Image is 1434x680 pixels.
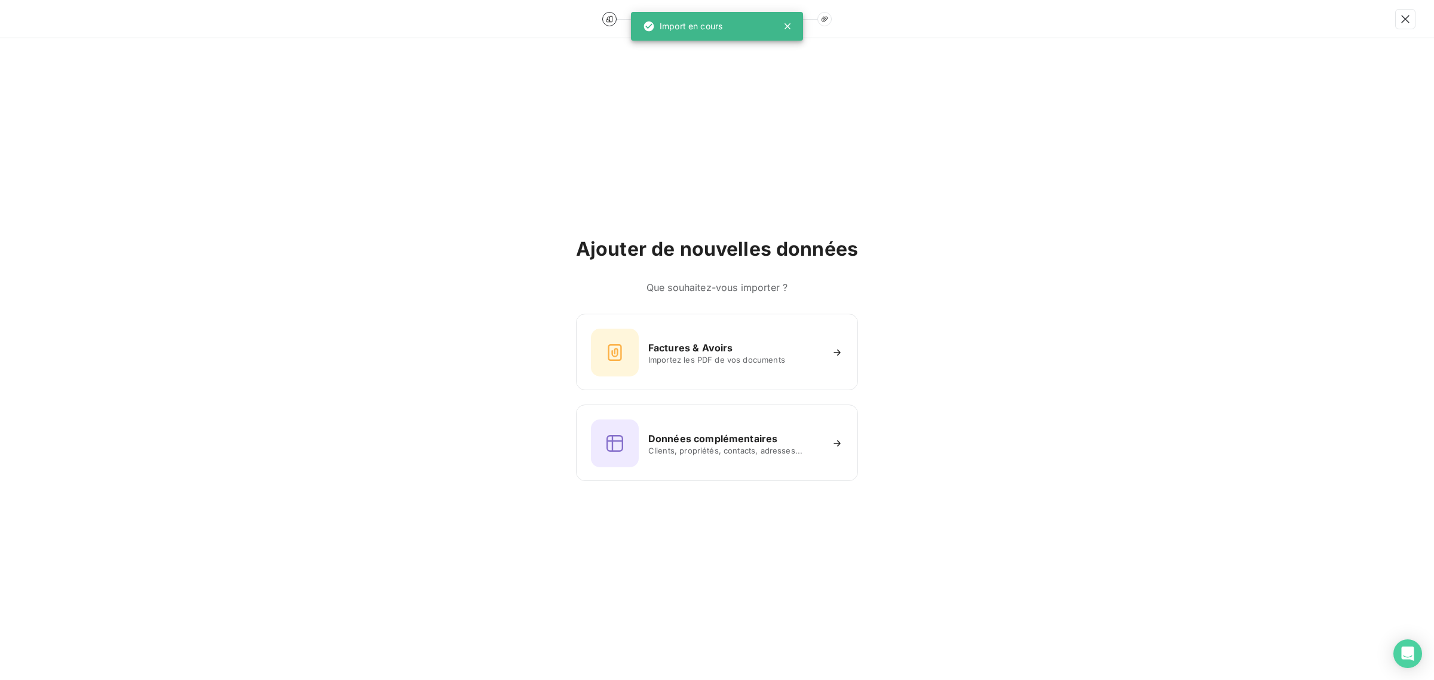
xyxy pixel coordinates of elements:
h2: Ajouter de nouvelles données [576,237,858,261]
h6: Données complémentaires [648,431,777,446]
span: Importez les PDF de vos documents [648,355,822,364]
span: Clients, propriétés, contacts, adresses... [648,446,822,455]
h6: Factures & Avoirs [648,341,733,355]
div: Import en cours [643,16,722,37]
div: Open Intercom Messenger [1393,639,1422,668]
h6: Que souhaitez-vous importer ? [576,280,858,295]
